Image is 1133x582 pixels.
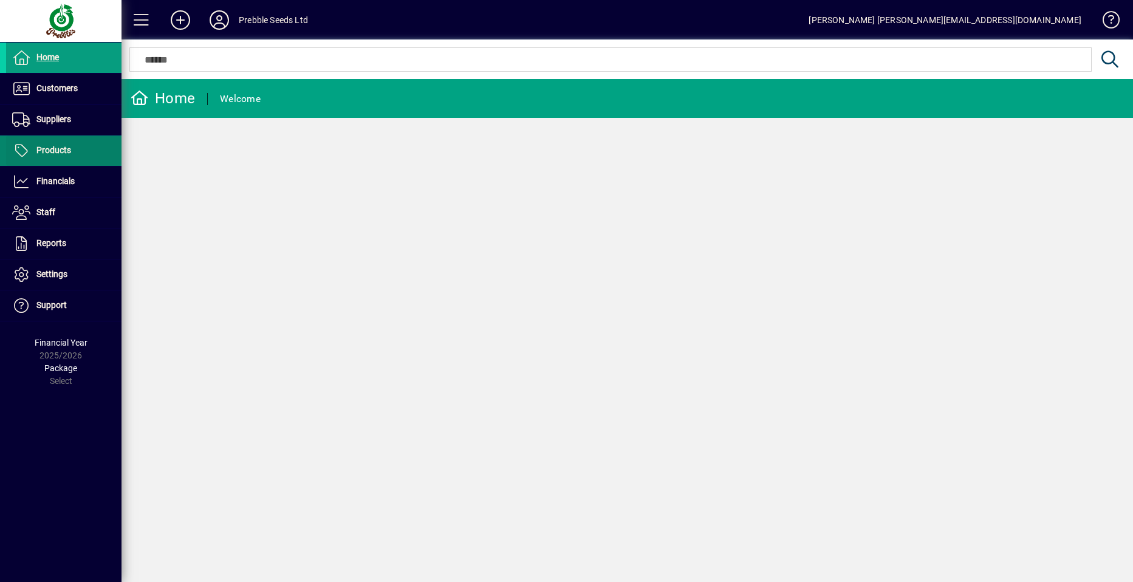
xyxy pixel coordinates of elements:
a: Knowledge Base [1094,2,1118,42]
div: Home [131,89,195,108]
span: Package [44,363,77,373]
button: Profile [200,9,239,31]
span: Staff [36,207,55,217]
a: Customers [6,74,122,104]
span: Settings [36,269,67,279]
a: Staff [6,197,122,228]
span: Suppliers [36,114,71,124]
span: Home [36,52,59,62]
div: [PERSON_NAME] [PERSON_NAME][EMAIL_ADDRESS][DOMAIN_NAME] [809,10,1081,30]
span: Reports [36,238,66,248]
a: Products [6,135,122,166]
a: Suppliers [6,104,122,135]
span: Financial Year [35,338,87,347]
a: Reports [6,228,122,259]
a: Settings [6,259,122,290]
span: Support [36,300,67,310]
a: Support [6,290,122,321]
span: Financials [36,176,75,186]
div: Welcome [220,89,261,109]
span: Products [36,145,71,155]
span: Customers [36,83,78,93]
div: Prebble Seeds Ltd [239,10,308,30]
button: Add [161,9,200,31]
a: Financials [6,166,122,197]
